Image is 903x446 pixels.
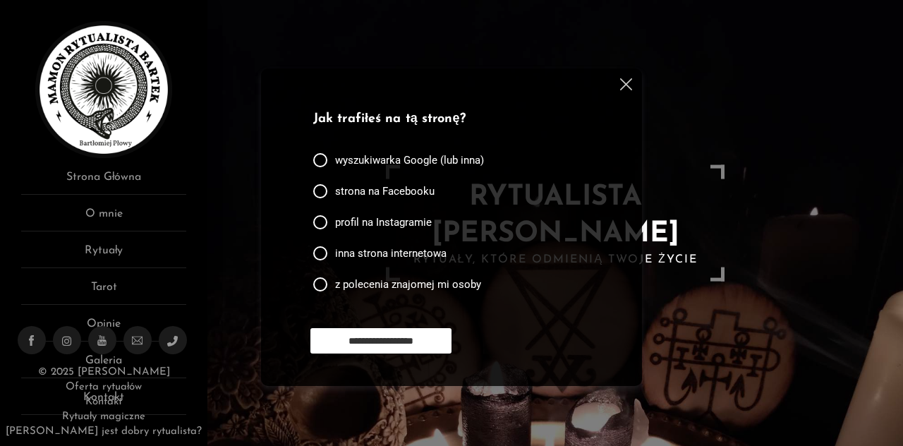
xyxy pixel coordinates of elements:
span: inna strona internetowa [335,246,447,260]
p: Jak trafiłeś na tą stronę? [313,110,584,129]
span: profil na Instagramie [335,215,432,229]
a: O mnie [21,205,186,231]
a: Oferta rytuałów [66,382,142,392]
a: Rytuały [21,242,186,268]
img: Rytualista Bartek [35,21,172,158]
a: Strona Główna [21,169,186,195]
a: Rytuały magiczne [62,411,145,422]
a: [PERSON_NAME] jest dobry rytualista? [6,426,202,437]
img: cross.svg [620,78,632,90]
a: Opinie [21,315,186,342]
a: Tarot [21,279,186,305]
span: z polecenia znajomej mi osoby [335,277,481,291]
span: strona na Facebooku [335,184,435,198]
a: Kontakt [85,397,122,407]
span: wyszukiwarka Google (lub inna) [335,153,484,167]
